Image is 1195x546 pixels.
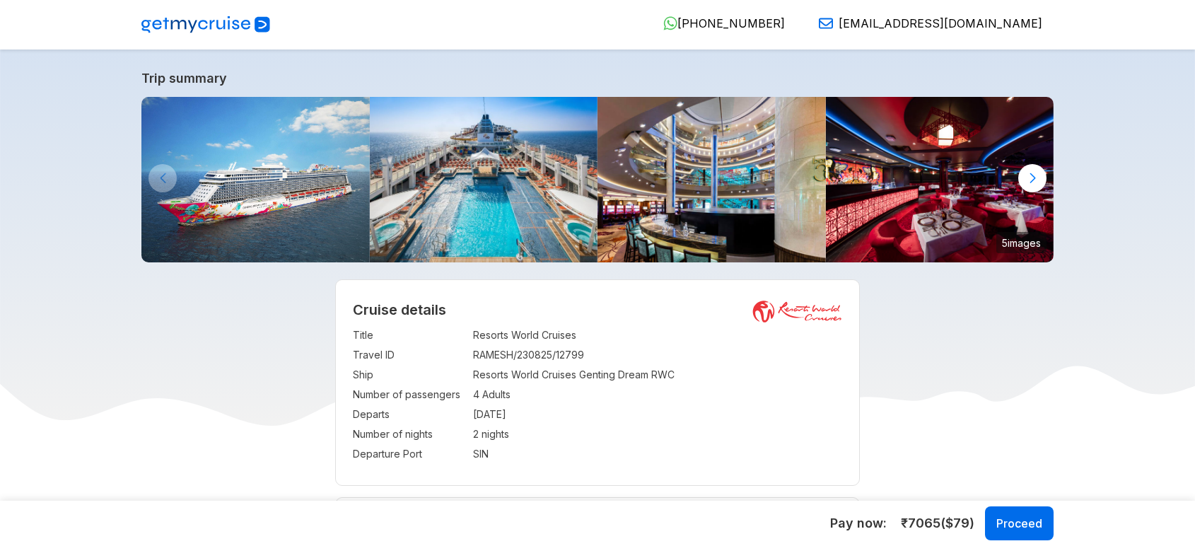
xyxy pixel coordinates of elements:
[353,405,466,424] td: Departs
[597,97,826,262] img: 4.jpg
[141,71,1054,86] a: Trip summary
[466,385,473,405] td: :
[473,365,843,385] td: Resorts World Cruises Genting Dream RWC
[466,325,473,345] td: :
[473,345,843,365] td: RAMESH/230825/12799
[901,514,974,533] span: ₹ 7065 ($ 79 )
[353,424,466,444] td: Number of nights
[370,97,598,262] img: Main-Pool-800x533.jpg
[826,97,1054,262] img: 16.jpg
[466,405,473,424] td: :
[353,345,466,365] td: Travel ID
[839,16,1042,30] span: [EMAIL_ADDRESS][DOMAIN_NAME]
[466,365,473,385] td: :
[353,325,466,345] td: Title
[353,301,843,318] h2: Cruise details
[466,444,473,464] td: :
[677,16,785,30] span: [PHONE_NUMBER]
[466,345,473,365] td: :
[985,506,1054,540] button: Proceed
[663,16,677,30] img: WhatsApp
[819,16,833,30] img: Email
[808,16,1042,30] a: [EMAIL_ADDRESS][DOMAIN_NAME]
[353,444,466,464] td: Departure Port
[353,365,466,385] td: Ship
[141,97,370,262] img: GentingDreambyResortsWorldCruises-KlookIndia.jpg
[652,16,785,30] a: [PHONE_NUMBER]
[473,405,843,424] td: [DATE]
[473,325,843,345] td: Resorts World Cruises
[473,444,843,464] td: SIN
[353,385,466,405] td: Number of passengers
[473,424,843,444] td: 2 nights
[473,385,843,405] td: 4 Adults
[996,232,1047,253] small: 5 images
[830,515,887,532] h5: Pay now:
[466,424,473,444] td: :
